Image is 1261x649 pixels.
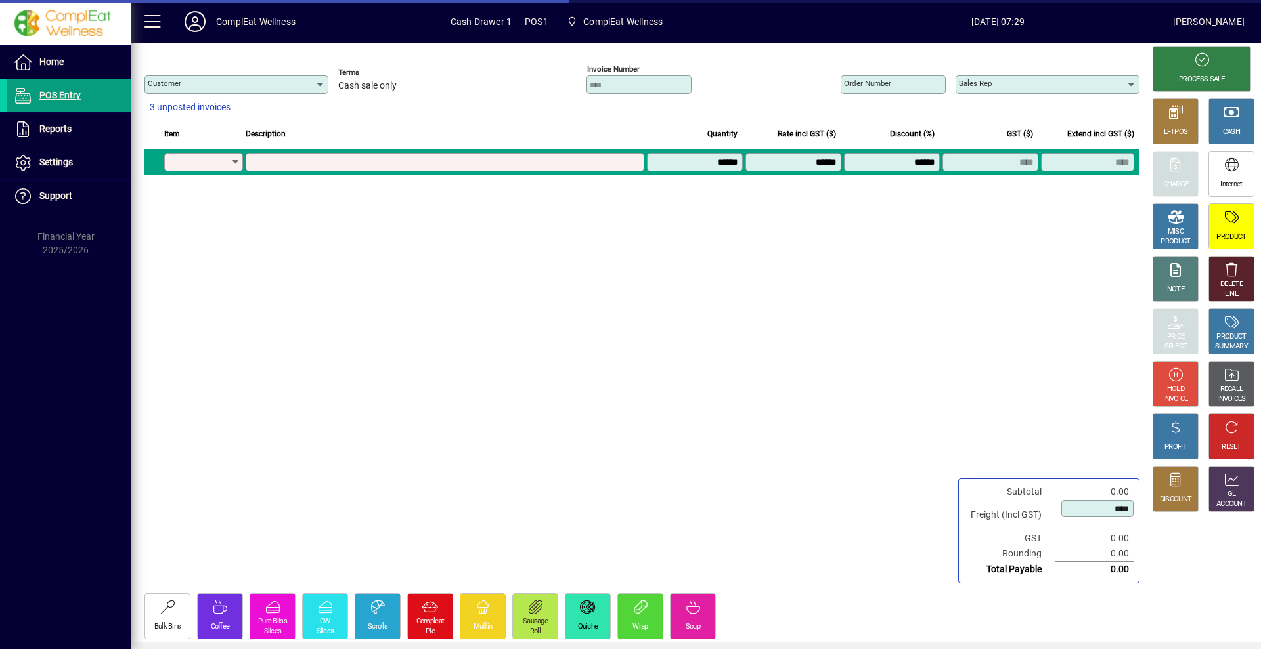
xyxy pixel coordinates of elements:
[264,627,282,637] div: Slices
[1164,442,1187,452] div: PROFIT
[1216,232,1246,242] div: PRODUCT
[1228,490,1236,499] div: GL
[1160,495,1191,505] div: DISCOUNT
[1055,531,1134,546] td: 0.00
[1164,342,1187,352] div: SELECT
[959,79,992,88] mat-label: Sales rep
[7,146,131,179] a: Settings
[317,627,334,637] div: Slices
[338,81,397,91] span: Cash sale only
[474,622,493,632] div: Muffin
[416,617,444,627] div: Compleat
[1067,127,1134,141] span: Extend incl GST ($)
[1055,562,1134,577] td: 0.00
[1222,442,1241,452] div: RESET
[39,190,72,201] span: Support
[216,11,296,32] div: ComplEat Wellness
[578,622,598,632] div: Quiche
[632,622,648,632] div: Wrap
[1167,285,1184,295] div: NOTE
[583,11,663,32] span: ComplEat Wellness
[964,562,1055,577] td: Total Payable
[1163,180,1189,190] div: CHARGE
[1179,75,1225,85] div: PROCESS SALE
[686,622,700,632] div: Soup
[246,127,286,141] span: Description
[451,11,512,32] span: Cash Drawer 1
[562,10,668,33] span: ComplEat Wellness
[1167,332,1185,342] div: PRICE
[368,622,387,632] div: Scrolls
[1217,394,1245,404] div: INVOICES
[1163,394,1187,404] div: INVOICE
[150,100,231,114] span: 3 unposted invoices
[964,484,1055,499] td: Subtotal
[1055,546,1134,562] td: 0.00
[164,127,180,141] span: Item
[174,10,216,33] button: Profile
[144,96,236,119] button: 3 unposted invoices
[148,79,181,88] mat-label: Customer
[154,622,181,632] div: Bulk Bins
[707,127,738,141] span: Quantity
[39,56,64,67] span: Home
[1168,227,1184,237] div: MISC
[320,617,330,627] div: CW
[530,627,541,637] div: Roll
[1220,280,1243,289] div: DELETE
[338,68,417,77] span: Terms
[7,180,131,213] a: Support
[525,11,548,32] span: POS1
[823,11,1173,32] span: [DATE] 07:29
[1161,237,1190,247] div: PRODUCT
[1216,499,1247,509] div: ACCOUNT
[1173,11,1245,32] div: [PERSON_NAME]
[7,46,131,79] a: Home
[964,499,1055,531] td: Freight (Incl GST)
[426,627,435,637] div: Pie
[1055,484,1134,499] td: 0.00
[1223,127,1240,137] div: CASH
[1220,180,1242,190] div: Internet
[964,531,1055,546] td: GST
[890,127,935,141] span: Discount (%)
[1220,385,1243,394] div: RECALL
[587,64,640,73] mat-label: Invoice number
[1007,127,1033,141] span: GST ($)
[39,157,73,167] span: Settings
[211,622,230,632] div: Coffee
[523,617,548,627] div: Sausage
[1164,127,1188,137] div: EFTPOS
[1225,289,1238,299] div: LINE
[7,113,131,146] a: Reports
[258,617,287,627] div: Pure Bliss
[964,546,1055,562] td: Rounding
[1167,385,1184,394] div: HOLD
[39,123,72,134] span: Reports
[844,79,891,88] mat-label: Order number
[778,127,836,141] span: Rate incl GST ($)
[1216,332,1246,342] div: PRODUCT
[39,90,81,100] span: POS Entry
[1215,342,1248,352] div: SUMMARY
